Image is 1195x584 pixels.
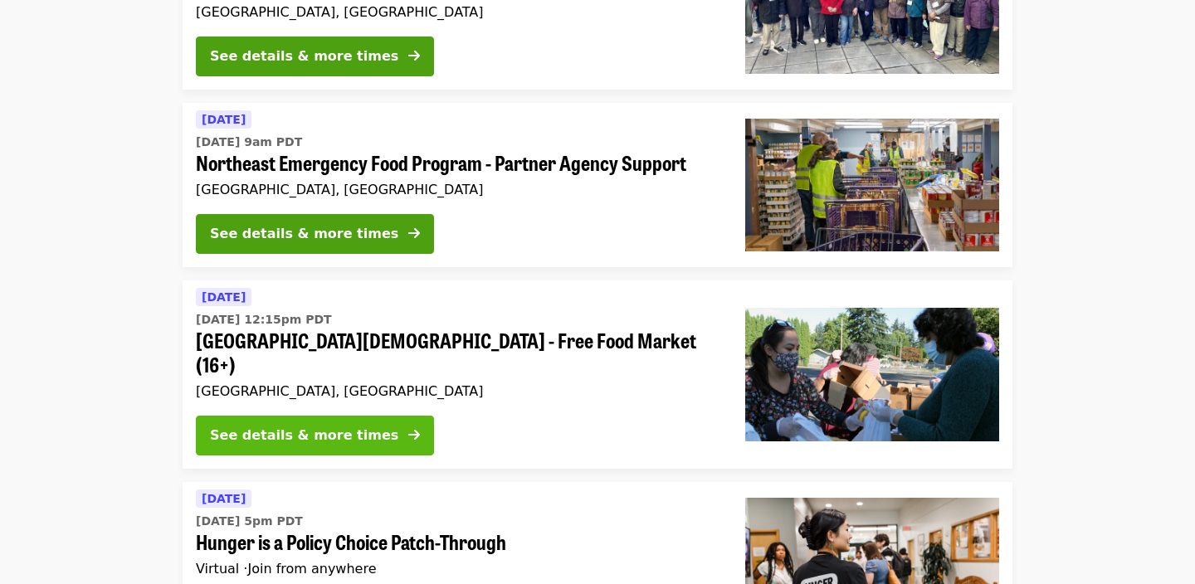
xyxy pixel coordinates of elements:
img: Northeast Emergency Food Program - Partner Agency Support organized by Oregon Food Bank [745,119,999,251]
i: arrow-right icon [408,48,420,64]
div: See details & more times [210,224,398,244]
a: See details for "Beaverton First United Methodist Church - Free Food Market (16+)" [183,280,1012,469]
time: [DATE] 9am PDT [196,134,302,151]
button: See details & more times [196,416,434,455]
div: [GEOGRAPHIC_DATA], [GEOGRAPHIC_DATA] [196,383,719,399]
span: Join from anywhere [247,561,376,577]
span: [DATE] [202,492,246,505]
div: See details & more times [210,426,398,445]
span: [DATE] [202,290,246,304]
span: Virtual · [196,561,377,577]
i: arrow-right icon [408,427,420,443]
span: Hunger is a Policy Choice Patch-Through [196,530,719,554]
time: [DATE] 12:15pm PDT [196,311,332,328]
div: [GEOGRAPHIC_DATA], [GEOGRAPHIC_DATA] [196,4,719,20]
time: [DATE] 5pm PDT [196,513,303,530]
img: Beaverton First United Methodist Church - Free Food Market (16+) organized by Oregon Food Bank [745,308,999,440]
span: [GEOGRAPHIC_DATA][DEMOGRAPHIC_DATA] - Free Food Market (16+) [196,328,719,377]
span: [DATE] [202,113,246,126]
span: Northeast Emergency Food Program - Partner Agency Support [196,151,719,175]
button: See details & more times [196,214,434,254]
div: [GEOGRAPHIC_DATA], [GEOGRAPHIC_DATA] [196,182,719,197]
i: arrow-right icon [408,226,420,241]
div: See details & more times [210,46,398,66]
button: See details & more times [196,36,434,76]
a: See details for "Northeast Emergency Food Program - Partner Agency Support" [183,103,1012,267]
